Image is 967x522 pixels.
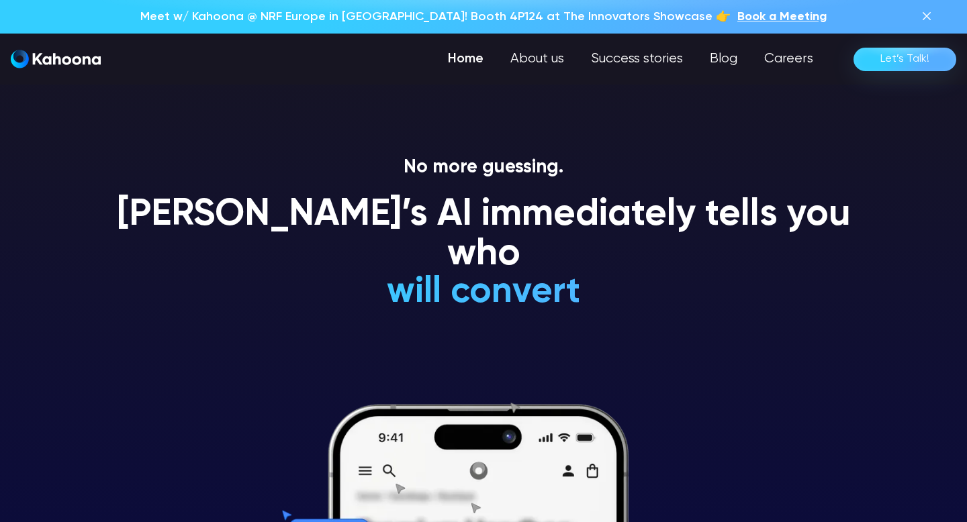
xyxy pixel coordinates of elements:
[737,8,827,25] a: Book a Meeting
[101,195,866,275] h1: [PERSON_NAME]’s AI immediately tells you who
[578,46,696,72] a: Success stories
[286,272,682,312] h1: will convert
[737,11,827,23] span: Book a Meeting
[880,48,929,70] div: Let’s Talk!
[11,50,101,68] img: Kahoona logo white
[751,46,827,72] a: Careers
[696,46,751,72] a: Blog
[497,46,578,72] a: About us
[434,46,497,72] a: Home
[101,156,866,179] p: No more guessing.
[140,8,731,25] p: Meet w/ Kahoona @ NRF Europe in [GEOGRAPHIC_DATA]! Booth 4P124 at The Innovators Showcase 👉
[11,50,101,69] a: home
[854,48,956,71] a: Let’s Talk!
